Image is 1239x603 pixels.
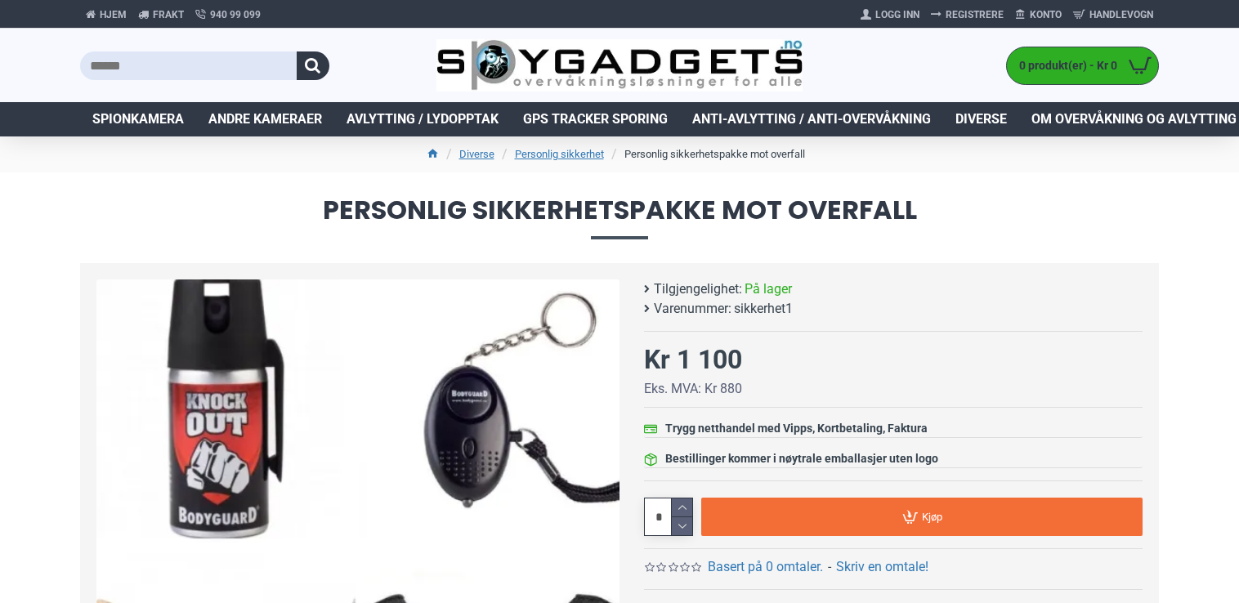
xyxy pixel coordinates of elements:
[153,7,184,22] span: Frakt
[665,450,938,467] div: Bestillinger kommer i nøytrale emballasjer uten logo
[836,557,928,577] a: Skriv en omtale!
[922,511,942,522] span: Kjøp
[692,109,931,129] span: Anti-avlytting / Anti-overvåkning
[654,299,731,319] b: Varenummer:
[511,102,680,136] a: GPS Tracker Sporing
[80,102,196,136] a: Spionkamera
[1067,2,1159,28] a: Handlevogn
[459,146,494,163] a: Diverse
[210,7,261,22] span: 940 99 099
[855,2,925,28] a: Logg Inn
[80,197,1159,239] span: Personlig sikkerhetspakke mot overfall
[925,2,1009,28] a: Registrere
[196,102,334,136] a: Andre kameraer
[955,109,1007,129] span: Diverse
[436,39,803,92] img: SpyGadgets.no
[1089,7,1153,22] span: Handlevogn
[943,102,1019,136] a: Diverse
[1030,7,1062,22] span: Konto
[523,109,668,129] span: GPS Tracker Sporing
[654,279,742,299] b: Tilgjengelighet:
[946,7,1004,22] span: Registrere
[515,146,604,163] a: Personlig sikkerhet
[734,299,793,319] span: sikkerhet1
[334,102,511,136] a: Avlytting / Lydopptak
[665,420,928,437] div: Trygg netthandel med Vipps, Kortbetaling, Faktura
[100,7,127,22] span: Hjem
[208,109,322,129] span: Andre kameraer
[1031,109,1237,129] span: Om overvåkning og avlytting
[708,557,823,577] a: Basert på 0 omtaler.
[1009,2,1067,28] a: Konto
[644,340,742,379] div: Kr 1 100
[1007,47,1158,84] a: 0 produkt(er) - Kr 0
[347,109,499,129] span: Avlytting / Lydopptak
[680,102,943,136] a: Anti-avlytting / Anti-overvåkning
[745,279,792,299] span: På lager
[92,109,184,129] span: Spionkamera
[875,7,919,22] span: Logg Inn
[1007,57,1121,74] span: 0 produkt(er) - Kr 0
[828,559,831,574] b: -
